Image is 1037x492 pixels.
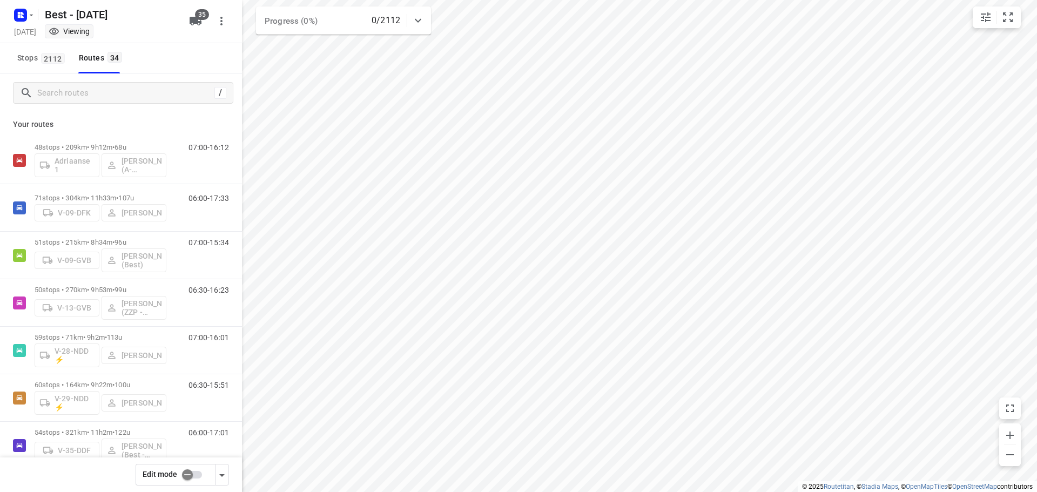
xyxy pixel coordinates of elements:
div: Progress (0%)0/2112 [256,6,431,35]
span: Edit mode [143,470,177,478]
span: • [116,194,118,202]
p: 51 stops • 215km • 8h34m [35,238,166,246]
p: 54 stops • 321km • 11h2m [35,428,166,436]
div: You are currently in view mode. To make any changes, go to edit project. [49,26,90,37]
span: 96u [115,238,126,246]
span: • [105,333,107,341]
span: 34 [107,52,122,63]
a: Stadia Maps [861,483,898,490]
button: 35 [185,10,206,32]
div: Driver app settings [216,468,228,481]
span: 35 [195,9,209,20]
p: Your routes [13,119,229,130]
span: • [112,238,115,246]
p: 06:30-15:51 [188,381,229,389]
span: 99u [115,286,126,294]
span: Progress (0%) [265,16,318,26]
li: © 2025 , © , © © contributors [802,483,1033,490]
a: Routetitan [824,483,854,490]
p: 60 stops • 164km • 9h22m [35,381,166,389]
span: • [112,286,115,294]
p: 07:00-16:01 [188,333,229,342]
p: 48 stops • 209km • 9h12m [35,143,166,151]
span: 2112 [41,53,65,64]
input: Search routes [37,85,214,102]
p: 06:00-17:33 [188,194,229,203]
a: OpenStreetMap [952,483,997,490]
a: OpenMapTiles [906,483,947,490]
p: 07:00-16:12 [188,143,229,152]
p: 0/2112 [372,14,400,27]
span: • [112,381,115,389]
div: small contained button group [973,6,1021,28]
p: 07:00-15:34 [188,238,229,247]
button: Map settings [975,6,996,28]
span: 107u [118,194,134,202]
span: 113u [107,333,123,341]
button: Fit zoom [997,6,1019,28]
p: 59 stops • 71km • 9h2m [35,333,166,341]
span: • [112,428,115,436]
span: Stops [17,51,68,65]
p: 71 stops • 304km • 11h33m [35,194,166,202]
p: 50 stops • 270km • 9h53m [35,286,166,294]
div: Routes [79,51,125,65]
span: 100u [115,381,130,389]
span: 122u [115,428,130,436]
p: 06:30-16:23 [188,286,229,294]
div: / [214,87,226,99]
p: 06:00-17:01 [188,428,229,437]
span: • [112,143,115,151]
span: 68u [115,143,126,151]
